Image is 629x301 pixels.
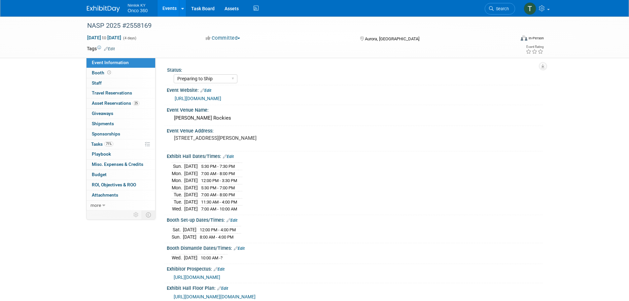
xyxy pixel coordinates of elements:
a: Edit [104,47,115,51]
td: Personalize Event Tab Strip [130,210,142,219]
td: Sun. [172,233,183,240]
div: NASP 2025 #2558169 [85,20,505,32]
a: Edit [200,88,211,93]
a: Budget [87,170,155,180]
td: Tags [87,45,115,52]
a: Giveaways [87,109,155,119]
a: Attachments [87,190,155,200]
span: to [101,35,107,40]
span: Playbook [92,151,111,157]
td: Wed. [172,206,184,212]
span: [DATE] [DATE] [87,35,122,41]
a: Edit [217,286,228,291]
div: [PERSON_NAME] Rockies [172,113,538,123]
span: Onco 360 [128,8,148,13]
a: more [87,201,155,210]
span: Attachments [92,192,118,198]
img: Format-Inperson.png [521,35,527,41]
span: 12:00 PM - 4:00 PM [200,227,236,232]
a: Shipments [87,119,155,129]
td: Toggle Event Tabs [142,210,155,219]
div: Booth Dismantle Dates/Times: [167,243,542,252]
span: ROI, Objectives & ROO [92,182,136,187]
td: [DATE] [184,177,198,184]
a: [URL][DOMAIN_NAME] [174,275,220,280]
div: Status: [167,65,540,73]
span: Misc. Expenses & Credits [92,162,143,167]
td: Tue. [172,198,184,206]
span: 7:00 AM - 8:00 PM [201,192,235,197]
span: 11:30 AM - 4:00 PM [201,200,237,205]
a: Playbook [87,149,155,159]
td: Sun. [172,163,184,170]
span: (4 days) [122,36,136,40]
span: ? [221,255,223,260]
span: Booth not reserved yet [106,70,112,75]
span: Shipments [92,121,114,126]
span: Budget [92,172,107,177]
span: 12:00 PM - 3:30 PM [201,178,237,183]
div: Exhibit Hall Floor Plan: [167,283,542,292]
pre: [STREET_ADDRESS][PERSON_NAME] [174,135,316,141]
span: 8:00 AM - 4:00 PM [200,235,233,240]
a: Travel Reservations [87,88,155,98]
span: 7:00 AM - 8:00 PM [201,171,235,176]
div: Event Venue Name: [167,105,542,113]
a: [URL][DOMAIN_NAME] [175,96,221,101]
td: [DATE] [184,254,197,261]
span: Staff [92,80,102,86]
button: Committed [203,35,243,42]
a: Edit [223,154,234,159]
span: Nimlok KY [128,1,148,8]
td: [DATE] [184,206,198,212]
td: [DATE] [184,198,198,206]
span: Aurora, [GEOGRAPHIC_DATA] [365,36,419,41]
span: Tasks [91,141,113,147]
a: [URL][DOMAIN_NAME][DOMAIN_NAME] [174,294,256,299]
a: Asset Reservations25 [87,98,155,108]
span: 71% [104,141,113,146]
div: Booth Set-up Dates/Times: [167,215,542,224]
a: Sponsorships [87,129,155,139]
span: Search [494,6,509,11]
a: Booth [87,68,155,78]
td: Tue. [172,191,184,199]
td: [DATE] [183,226,196,234]
a: Event Information [87,58,155,68]
span: Asset Reservations [92,100,139,106]
td: Mon. [172,184,184,191]
span: 5:30 PM - 7:30 PM [201,164,235,169]
span: 10:00 AM - [201,255,223,260]
span: 25 [133,101,139,106]
a: Edit [234,246,245,251]
td: Mon. [172,177,184,184]
a: Search [485,3,515,15]
div: Exhibit Hall Dates/Times: [167,151,542,160]
span: Travel Reservations [92,90,132,95]
td: [DATE] [184,191,198,199]
span: Event Information [92,60,129,65]
div: Event Venue Address: [167,126,542,134]
div: Event Format [476,34,544,44]
td: [DATE] [183,233,196,240]
td: [DATE] [184,163,198,170]
span: 5:30 PM - 7:00 PM [201,185,235,190]
img: Tim Bugaile [524,2,536,15]
td: Mon. [172,170,184,177]
td: Sat. [172,226,183,234]
a: Edit [227,218,237,223]
td: [DATE] [184,184,198,191]
span: Sponsorships [92,131,120,136]
a: Staff [87,78,155,88]
img: ExhibitDay [87,6,120,12]
div: In-Person [528,36,544,41]
div: Event Website: [167,85,542,94]
div: Event Rating [526,45,543,49]
a: Tasks71% [87,139,155,149]
a: Misc. Expenses & Credits [87,160,155,169]
span: more [90,203,101,208]
td: [DATE] [184,170,198,177]
div: Exhibitor Prospectus: [167,264,542,273]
